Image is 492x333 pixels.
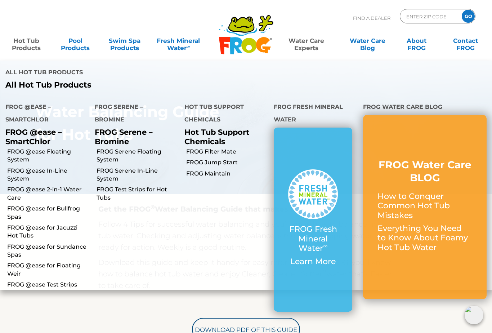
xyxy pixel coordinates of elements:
[288,169,338,270] a: FROG Fresh Mineral Water∞ Learn More
[5,66,241,80] h4: All Hot Tub Products
[7,281,89,289] a: FROG @ease Test Strips
[288,225,338,253] p: FROG Fresh Mineral Water
[184,101,263,128] h4: Hot Tub Support Chemicals
[7,34,45,48] a: Hot TubProducts
[398,34,436,48] a: AboutFROG
[465,306,483,324] img: openIcon
[348,34,386,48] a: Water CareBlog
[5,80,241,90] a: All Hot Tub Products
[377,158,472,256] a: FROG Water Care BLOG How to Conquer Common Hot Tub Mistakes Everything You Need to Know About Foa...
[323,242,327,249] sup: ∞
[5,101,84,128] h4: FROG @ease – SmartChlor
[7,243,89,259] a: FROG @ease for Sundance Spas
[406,11,454,22] input: Zip Code Form
[447,34,485,48] a: ContactFROG
[186,148,268,156] a: FROG Filter Mate
[377,158,472,185] h3: FROG Water Care BLOG
[353,9,390,27] p: Find A Dealer
[56,34,94,48] a: PoolProducts
[288,257,338,266] p: Learn More
[184,128,263,146] p: Hot Tub Support Chemicals
[7,186,89,202] a: FROG @ease 2-in-1 Water Care
[97,148,179,164] a: FROG Serene Floating System
[5,128,84,146] p: FROG @ease – SmartChlor
[97,167,179,183] a: FROG Serene In-Line System
[7,224,89,240] a: FROG @ease for Jacuzzi Hot Tubs
[186,159,268,166] a: FROG Jump Start
[97,186,179,202] a: FROG Test Strips for Hot Tubs
[106,34,144,48] a: Swim SpaProducts
[275,34,337,48] a: Water CareExperts
[7,262,89,278] a: FROG @ease for Floating Weir
[186,170,268,178] a: FROG Maintain
[377,192,472,220] p: How to Conquer Common Hot Tub Mistakes
[274,101,352,128] h4: FROG Fresh Mineral Water
[363,101,487,115] h4: FROG Water Care Blog
[7,167,89,183] a: FROG @ease In-Line System
[187,44,190,49] sup: ∞
[155,34,202,48] a: Fresh MineralWater∞
[377,224,472,252] p: Everything You Need to Know About Foamy Hot Tub Water
[7,148,89,164] a: FROG @ease Floating System
[462,10,475,23] input: GO
[7,205,89,221] a: FROG @ease for Bullfrog Spas
[95,128,173,146] p: FROG Serene – Bromine
[95,101,173,128] h4: FROG Serene – Bromine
